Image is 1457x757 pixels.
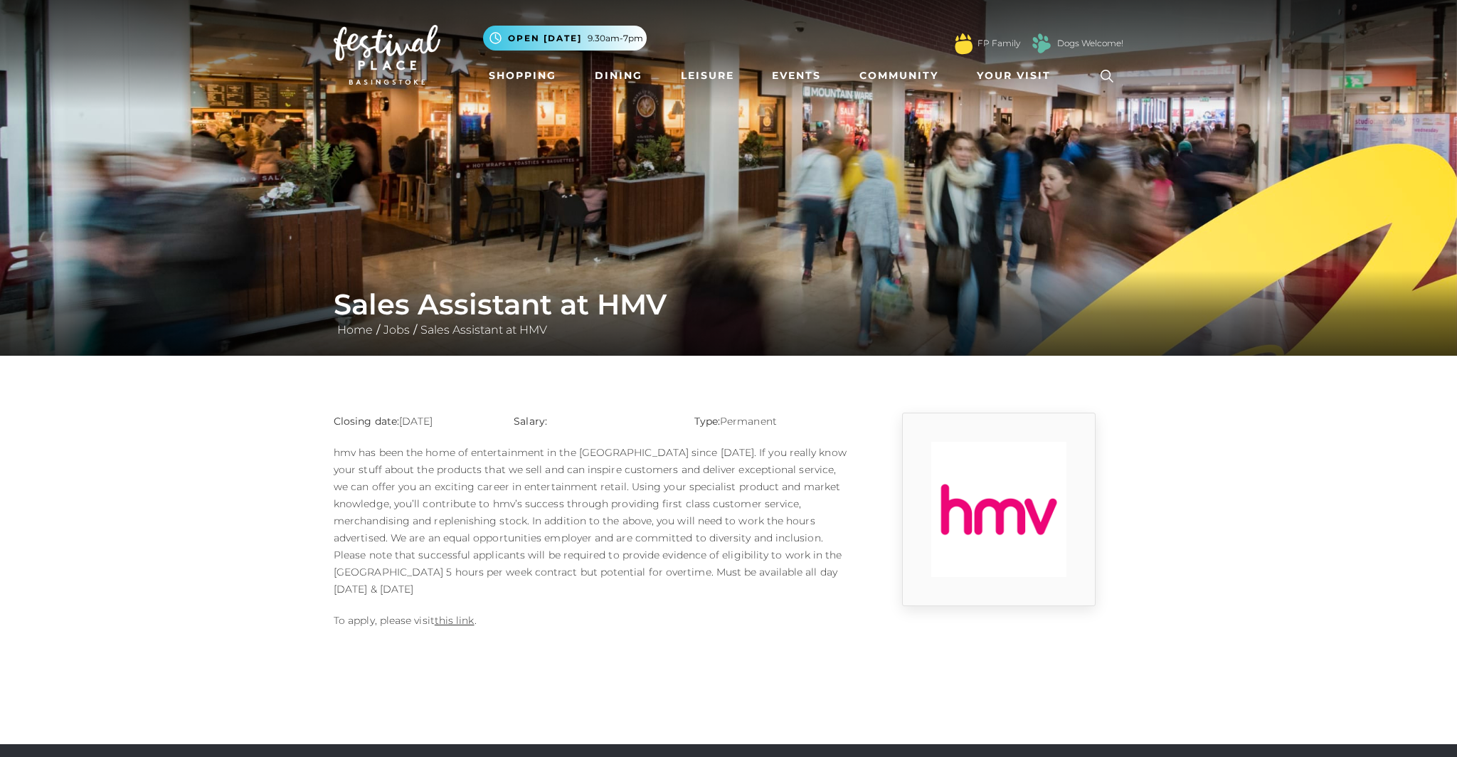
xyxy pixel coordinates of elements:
img: 9_1554821655_pX3E.png [931,442,1066,577]
strong: Salary: [514,415,547,428]
p: Permanent [694,413,853,430]
a: Events [766,63,827,89]
strong: Closing date: [334,415,399,428]
a: Community [854,63,944,89]
a: Home [334,323,376,337]
div: / / [323,287,1134,339]
a: this link [435,614,475,627]
a: Sales Assistant at HMV [417,323,551,337]
a: Shopping [483,63,562,89]
span: Your Visit [977,68,1051,83]
span: 9.30am-7pm [588,32,643,45]
img: Festival Place Logo [334,25,440,85]
a: FP Family [977,37,1020,50]
p: To apply, please visit . [334,612,853,629]
a: Leisure [675,63,740,89]
button: Open [DATE] 9.30am-7pm [483,26,647,51]
span: Open [DATE] [508,32,582,45]
a: Jobs [380,323,413,337]
p: hmv has been the home of entertainment in the [GEOGRAPHIC_DATA] since [DATE]. If you really know ... [334,444,853,598]
p: [DATE] [334,413,492,430]
a: Dining [589,63,648,89]
strong: Type: [694,415,720,428]
a: Dogs Welcome! [1057,37,1123,50]
h1: Sales Assistant at HMV [334,287,1123,322]
a: Your Visit [971,63,1064,89]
